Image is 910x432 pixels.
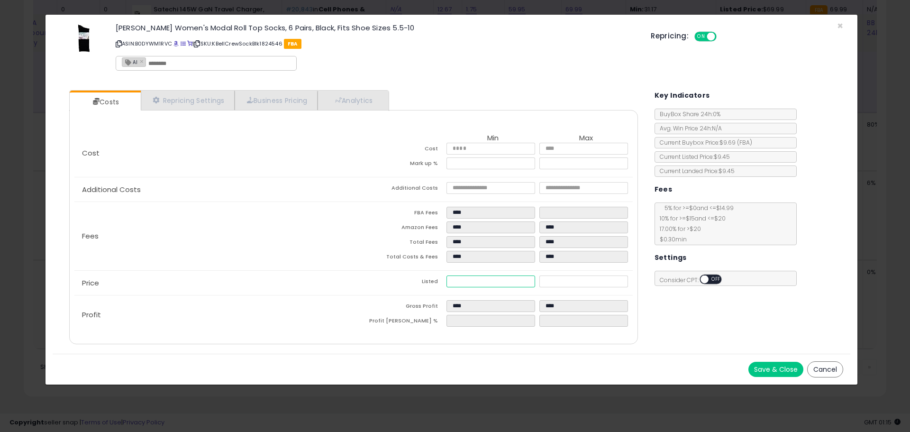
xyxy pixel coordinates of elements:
a: Your listing only [187,40,192,47]
span: Current Listed Price: $9.45 [655,153,730,161]
span: $0.30 min [655,235,687,243]
p: Additional Costs [74,186,354,193]
h5: Settings [655,252,687,264]
a: Business Pricing [235,91,318,110]
span: OFF [715,33,730,41]
td: Cost [354,143,446,157]
span: × [837,19,843,33]
button: Save & Close [748,362,803,377]
button: Cancel [807,361,843,377]
span: ON [695,33,707,41]
a: Repricing Settings [141,91,235,110]
span: Current Landed Price: $9.45 [655,167,735,175]
td: Listed [354,276,446,290]
p: ASIN: B0DYWM1RVC | SKU: KBellCrewSockBlk1824546 [116,36,637,51]
span: Consider CPT: [655,276,734,284]
span: Current Buybox Price: [655,138,752,147]
td: Total Costs & Fees [354,251,446,266]
p: Fees [74,232,354,240]
h5: Repricing: [651,32,689,40]
span: FBA [284,39,301,49]
span: 17.00 % for > $20 [655,225,701,233]
td: Mark up % [354,157,446,172]
a: × [140,57,146,65]
span: 10 % for >= $15 and <= $20 [655,214,726,222]
h5: Fees [655,184,673,195]
h3: [PERSON_NAME] Women's Modal Roll Top Socks, 6 Pairs, Black, Fits Shoe Sizes 5.5-10 [116,24,637,31]
span: $9.69 [719,138,752,147]
td: Gross Profit [354,300,446,315]
td: FBA Fees [354,207,446,221]
span: 5 % for >= $0 and <= $14.99 [660,204,734,212]
img: 31qwuH9A+HL._SL60_.jpg [73,24,95,53]
p: Cost [74,149,354,157]
td: Amazon Fees [354,221,446,236]
span: Avg. Win Price 24h: N/A [655,124,722,132]
span: OFF [709,276,724,284]
span: ( FBA ) [737,138,752,147]
a: BuyBox page [173,40,179,47]
a: Costs [70,92,140,111]
a: All offer listings [181,40,186,47]
h5: Key Indicators [655,90,710,101]
th: Max [539,134,632,143]
p: Profit [74,311,354,319]
a: Analytics [318,91,388,110]
span: AI [122,58,137,66]
th: Min [446,134,539,143]
td: Additional Costs [354,182,446,197]
p: Price [74,279,354,287]
span: BuyBox Share 24h: 0% [655,110,720,118]
td: Total Fees [354,236,446,251]
td: Profit [PERSON_NAME] % [354,315,446,330]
